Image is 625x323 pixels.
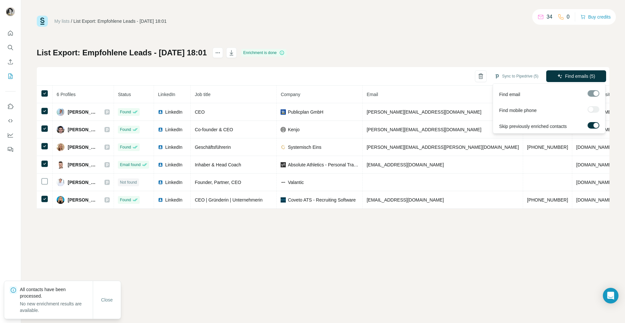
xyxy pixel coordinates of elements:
button: My lists [5,70,16,82]
span: Skip previously enriched contacts [499,123,567,130]
img: Avatar [57,178,64,186]
span: Not found [120,179,137,185]
span: LinkedIn [165,179,182,186]
img: LinkedIn logo [158,162,163,167]
img: Surfe Logo [37,16,48,27]
img: LinkedIn logo [158,145,163,150]
span: CEO | Gründerin | Unternehmerin [195,197,262,203]
span: Found [120,127,131,133]
span: LinkedIn [165,197,182,203]
span: Co-founder & CEO [195,127,233,132]
span: [PERSON_NAME] [68,109,98,115]
img: LinkedIn logo [158,180,163,185]
span: [PERSON_NAME][EMAIL_ADDRESS][PERSON_NAME][DOMAIN_NAME] [367,145,519,150]
img: LinkedIn logo [158,109,163,115]
img: Avatar [57,161,64,169]
span: LinkedIn [165,144,182,150]
p: All contacts have been processed. [20,286,93,299]
button: Search [5,42,16,53]
span: [DOMAIN_NAME] [576,180,613,185]
span: Close [101,297,113,303]
span: Find email [499,91,520,98]
span: [PHONE_NUMBER] [527,145,568,150]
img: company-logo [281,197,286,203]
span: [PERSON_NAME] [68,144,98,150]
img: LinkedIn logo [158,197,163,203]
span: Found [120,109,131,115]
img: Avatar [57,143,64,151]
span: Valantic [288,179,304,186]
span: Founder, Partner, CEO [195,180,241,185]
span: [PERSON_NAME][EMAIL_ADDRESS][DOMAIN_NAME] [367,127,481,132]
span: LinkedIn [165,126,182,133]
li: / [71,18,72,24]
span: CEO [195,109,204,115]
span: Inhaber & Head Coach [195,162,241,167]
span: 6 Profiles [57,92,76,97]
img: company-logo [281,109,286,115]
img: Avatar [5,7,16,17]
span: LinkedIn [165,161,182,168]
span: Geschäftsführerin [195,145,231,150]
img: company-logo [281,180,286,185]
span: Publicplan GmbH [288,109,323,115]
div: Enrichment is done [241,49,286,57]
span: [EMAIL_ADDRESS][DOMAIN_NAME] [367,197,444,203]
span: [DOMAIN_NAME] [576,197,613,203]
span: LinkedIn [158,92,175,97]
img: company-logo [281,127,286,132]
button: actions [213,48,223,58]
button: Quick start [5,27,16,39]
button: Close [97,294,118,306]
span: Email found [120,162,140,168]
div: Open Intercom Messenger [603,288,618,303]
span: LinkedIn [165,109,182,115]
p: 0 [567,13,570,21]
span: [PERSON_NAME][EMAIL_ADDRESS][DOMAIN_NAME] [367,109,481,115]
img: Avatar [57,126,64,133]
h1: List Export: Empfohlene Leads - [DATE] 18:01 [37,48,207,58]
span: [PERSON_NAME] [68,161,98,168]
span: Coveto ATS - Recruiting Software [288,197,355,203]
span: [PERSON_NAME] [68,179,98,186]
span: [DOMAIN_NAME] [576,162,613,167]
img: company-logo [281,145,286,150]
button: Buy credits [580,12,611,21]
span: [PERSON_NAME] [68,126,98,133]
span: Company [281,92,300,97]
button: Use Surfe API [5,115,16,127]
span: [DOMAIN_NAME] [576,145,613,150]
span: Status [118,92,131,97]
span: Email [367,92,378,97]
span: Job title [195,92,210,97]
img: Avatar [57,108,64,116]
span: [PHONE_NUMBER] [527,197,568,203]
span: Found [120,197,131,203]
span: [EMAIL_ADDRESS][DOMAIN_NAME] [367,162,444,167]
button: Feedback [5,144,16,155]
p: No new enrichment results are available. [20,301,93,314]
span: Find mobile phone [499,107,536,114]
span: [PERSON_NAME] [68,197,98,203]
img: Avatar [57,196,64,204]
div: List Export: Empfohlene Leads - [DATE] 18:01 [74,18,167,24]
img: company-logo [281,162,286,167]
button: Find emails (5) [546,70,606,82]
button: Sync to Pipedrive (5) [490,71,543,81]
span: Find emails (5) [565,73,595,79]
button: Dashboard [5,129,16,141]
span: Absolute Athletics - Personal Training [288,161,358,168]
span: Found [120,144,131,150]
button: Enrich CSV [5,56,16,68]
span: Kenjo [288,126,299,133]
p: 34 [547,13,552,21]
span: Systemisch Eins [288,144,321,150]
a: My lists [54,19,70,24]
img: LinkedIn logo [158,127,163,132]
button: Use Surfe on LinkedIn [5,101,16,112]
